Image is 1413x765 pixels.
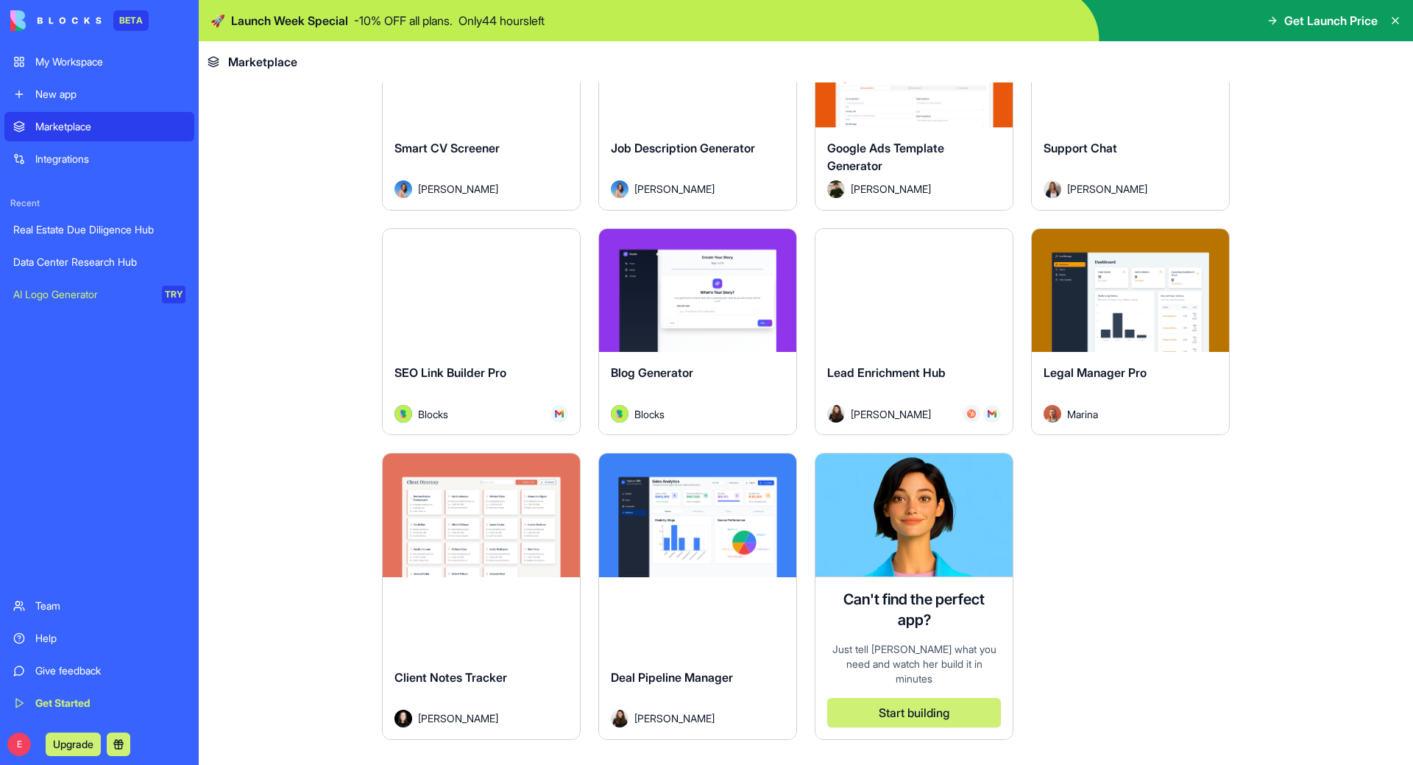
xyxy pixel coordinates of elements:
a: Smart CV ScreenerAvatar[PERSON_NAME] [382,3,581,211]
a: Client Notes TrackerAvatar[PERSON_NAME] [382,453,581,740]
img: Profile image for Shelly [172,24,202,53]
span: Messages [122,496,173,507]
img: logo [29,28,47,52]
span: Marina [1067,406,1098,422]
div: Close [253,24,280,50]
span: Blocks [634,406,665,422]
span: Job Description Generator [611,141,755,155]
span: Deal Pipeline Manager [611,670,733,685]
span: Marketplace [228,53,297,71]
div: FAQ [30,385,247,401]
a: Give feedback [4,656,194,685]
span: E [7,733,31,756]
div: Tickets [30,302,247,317]
img: Avatar [1044,405,1061,423]
a: Real Estate Due Diligence Hub [4,215,194,244]
button: Help [196,459,294,518]
img: Avatar [827,180,845,198]
a: AI Logo GeneratorTRY [4,280,194,309]
span: Client Notes Tracker [394,670,507,685]
span: Lead Enrichment Hub [827,365,946,380]
a: Legal Manager ProAvatarMarina [1031,228,1230,436]
span: Get Launch Price [1284,12,1378,29]
div: Data Center Research Hub [13,255,185,269]
div: TRY [162,286,185,303]
span: [PERSON_NAME] [851,406,931,422]
span: Search for help [30,351,119,367]
span: Google Ads Template Generator [827,141,944,173]
span: Launch Week Special [231,12,348,29]
a: SEO Link Builder ProAvatarBlocks [382,228,581,436]
button: Start building [827,698,1001,727]
span: Support Chat [1044,141,1117,155]
div: Just tell [PERSON_NAME] what you need and watch her build it in minutes [827,642,1001,686]
p: Hi [PERSON_NAME] 👋 [29,105,265,155]
a: My Workspace [4,47,194,77]
button: Upgrade [46,733,101,756]
div: Integrations [35,152,185,166]
div: Help [35,631,185,646]
a: Help [4,624,194,653]
span: 🚀 [210,12,225,29]
div: New app [35,87,185,102]
a: Deal Pipeline ManagerAvatar[PERSON_NAME] [598,453,797,740]
span: [PERSON_NAME] [418,181,498,197]
a: BETA [10,10,149,31]
a: Team [4,591,194,621]
div: Send us a messageWe'll be back online [DATE] [15,199,280,255]
div: Team [35,599,185,613]
img: Gmail_trouth.svg [988,409,996,418]
div: Get Started [35,696,185,711]
span: [PERSON_NAME] [851,181,931,197]
button: Search for help [21,344,273,373]
span: SEO Link Builder Pro [394,365,506,380]
img: Ella AI assistant [815,454,1013,577]
img: logo [10,10,102,31]
span: Blocks [418,406,448,422]
span: [PERSON_NAME] [634,711,715,726]
div: Create a ticket [30,275,264,290]
img: Avatar [394,405,412,423]
a: Google Ads Template GeneratorAvatar[PERSON_NAME] [815,3,1013,211]
a: Integrations [4,144,194,174]
img: Avatar [394,180,412,198]
div: AI Logo Generator [13,287,152,302]
a: New app [4,80,194,109]
a: Data Center Research Hub [4,247,194,277]
img: Avatar [827,405,845,423]
div: Marketplace [35,119,185,134]
button: Messages [98,459,196,518]
div: FAQ [21,379,273,406]
div: Give feedback [35,663,185,678]
span: Home [32,496,65,507]
a: Get Started [4,688,194,718]
span: Recent [4,197,194,209]
a: Ella AI assistantCan't find the perfect app?Just tell [PERSON_NAME] what you need and watch her b... [815,453,1013,740]
p: How can we help? [29,155,265,180]
img: Avatar [611,405,628,423]
img: Avatar [611,710,628,727]
p: - 10 % OFF all plans. [354,12,453,29]
a: Job Description GeneratorAvatar[PERSON_NAME] [598,3,797,211]
img: Profile image for Michal [200,24,230,53]
span: Legal Manager Pro [1044,365,1147,380]
div: My Workspace [35,54,185,69]
img: Avatar [611,180,628,198]
div: BETA [113,10,149,31]
a: Lead Enrichment HubAvatar[PERSON_NAME] [815,228,1013,436]
p: Only 44 hours left [458,12,545,29]
img: Hubspot_zz4hgj.svg [967,409,976,418]
a: Support ChatAvatar[PERSON_NAME] [1031,3,1230,211]
span: [PERSON_NAME] [634,181,715,197]
span: [PERSON_NAME] [1067,181,1147,197]
span: [PERSON_NAME] [418,711,498,726]
img: Avatar [394,710,412,727]
h4: Can't find the perfect app? [827,589,1001,630]
span: Help [233,496,257,507]
div: Tickets [21,296,273,323]
img: Gmail_trouth.svg [555,409,564,418]
span: Blog Generator [611,365,693,380]
div: Real Estate Due Diligence Hub [13,222,185,237]
a: Upgrade [46,736,101,751]
span: Smart CV Screener [394,141,500,155]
